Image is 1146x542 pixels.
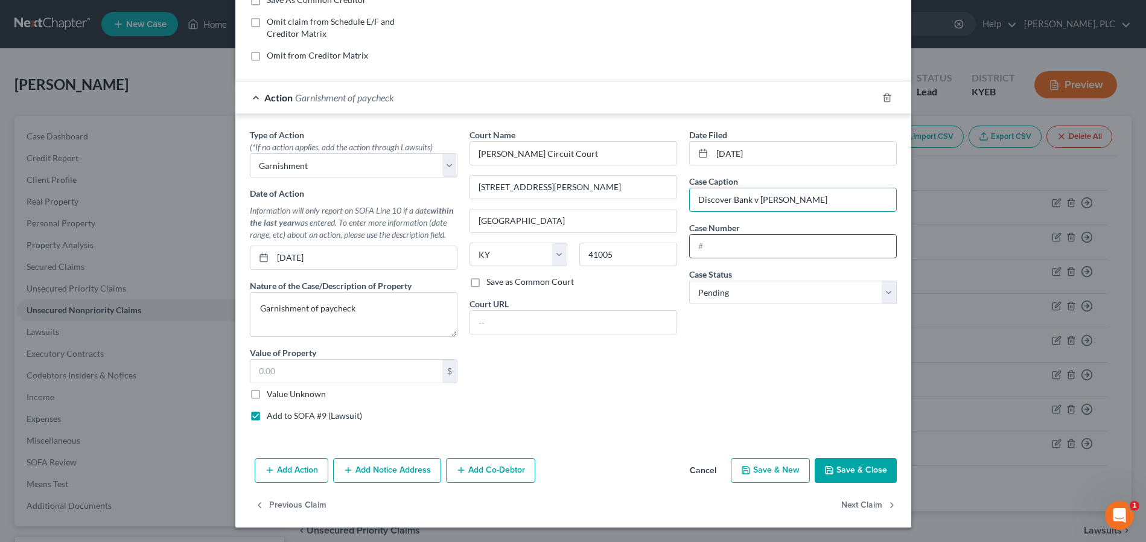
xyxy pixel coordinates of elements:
[689,175,738,188] label: Case Caption
[689,222,740,234] label: Case Number
[442,360,457,383] div: $
[273,246,457,269] input: MM/DD/YYYY
[333,458,441,483] button: Add Notice Address
[295,92,394,103] span: Garnishment of paycheck
[815,458,897,483] button: Save & Close
[250,346,316,359] label: Value of Property
[579,243,677,267] input: Enter zip...
[250,205,457,241] div: Information will only report on SOFA Line 10 if a date was entered. To enter more information (da...
[841,493,897,518] button: Next Claim
[250,141,457,153] div: (*If no action applies, add the action through Lawsuits)
[267,50,368,60] span: Omit from Creditor Matrix
[250,360,442,383] input: 0.00
[712,142,896,165] input: MM/DD/YYYY
[680,459,726,483] button: Cancel
[731,458,810,483] button: Save & New
[446,458,535,483] button: Add Co-Debtor
[486,276,574,288] label: Save as Common Court
[470,209,676,232] input: Enter city...
[267,410,362,422] label: Add to SOFA #9 (Lawsuit)
[690,235,896,258] input: #
[250,130,304,140] span: Type of Action
[1130,501,1139,511] span: 1
[1105,501,1134,530] iframe: Intercom live chat
[267,388,326,400] label: Value Unknown
[250,187,304,200] label: Date of Action
[250,279,412,292] label: Nature of the Case/Description of Property
[264,92,293,103] span: Action
[470,176,676,199] input: Enter address...
[470,130,515,140] span: Court Name
[689,269,732,279] span: Case Status
[267,16,395,39] span: Omit claim from Schedule E/F and Creditor Matrix
[470,311,676,334] input: --
[689,129,727,141] label: Date Filed
[255,493,326,518] button: Previous Claim
[470,298,509,310] label: Court URL
[255,458,328,483] button: Add Action
[470,141,677,165] input: Search court by name...
[690,188,896,211] input: ex: Johnny Appleseed vs Citibank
